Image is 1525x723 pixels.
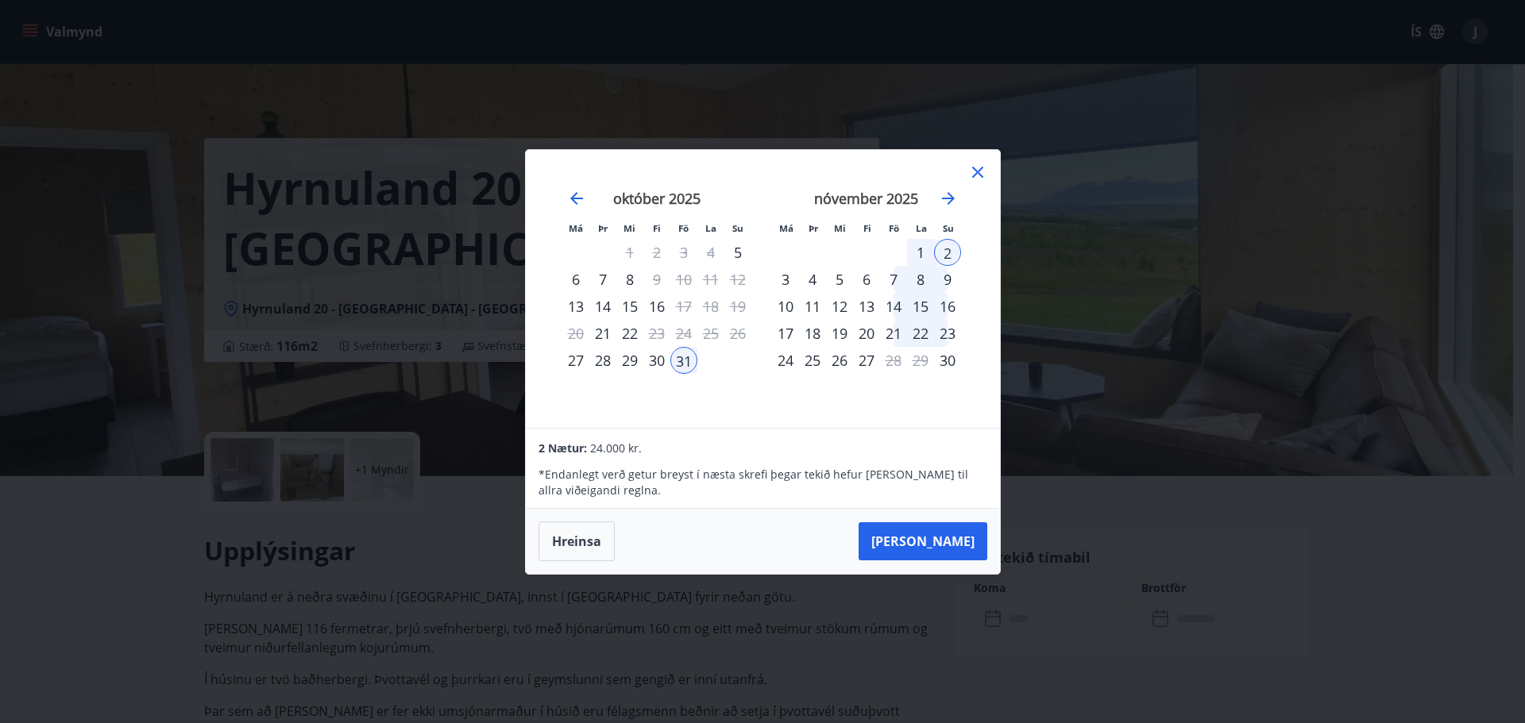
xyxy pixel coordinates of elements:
td: Not available. laugardagur, 11. október 2025 [697,266,724,293]
div: Aðeins innritun í boði [589,320,616,347]
small: Fi [653,222,661,234]
div: 15 [907,293,934,320]
td: Not available. miðvikudagur, 1. október 2025 [616,239,643,266]
td: Choose mánudagur, 24. nóvember 2025 as your check-in date. It’s available. [772,347,799,374]
td: Choose þriðjudagur, 21. október 2025 as your check-in date. It’s available. [589,320,616,347]
td: Not available. sunnudagur, 19. október 2025 [724,293,751,320]
div: Aðeins útritun í boði [670,293,697,320]
div: 19 [826,320,853,347]
td: Choose fimmtudagur, 13. nóvember 2025 as your check-in date. It’s available. [853,293,880,320]
td: Choose laugardagur, 22. nóvember 2025 as your check-in date. It’s available. [907,320,934,347]
td: Choose sunnudagur, 16. nóvember 2025 as your check-in date. It’s available. [934,293,961,320]
td: Choose laugardagur, 8. nóvember 2025 as your check-in date. It’s available. [907,266,934,293]
td: Selected. laugardagur, 1. nóvember 2025 [907,239,934,266]
td: Not available. laugardagur, 4. október 2025 [697,239,724,266]
div: 16 [934,293,961,320]
span: 24.000 kr. [590,440,642,456]
td: Choose föstudagur, 17. október 2025 as your check-in date. It’s available. [670,293,697,320]
td: Choose fimmtudagur, 27. nóvember 2025 as your check-in date. It’s available. [853,347,880,374]
small: Mi [624,222,635,234]
td: Choose föstudagur, 28. nóvember 2025 as your check-in date. It’s available. [880,347,907,374]
div: 21 [880,320,907,347]
div: 30 [643,347,670,374]
div: 12 [826,293,853,320]
div: Aðeins innritun í boði [562,293,589,320]
td: Choose sunnudagur, 30. nóvember 2025 as your check-in date. It’s available. [934,347,961,374]
div: 14 [589,293,616,320]
td: Not available. laugardagur, 25. október 2025 [697,320,724,347]
div: Aðeins innritun í boði [724,239,751,266]
td: Choose mánudagur, 10. nóvember 2025 as your check-in date. It’s available. [772,293,799,320]
div: 29 [616,347,643,374]
div: 5 [826,266,853,293]
div: 14 [880,293,907,320]
div: 28 [589,347,616,374]
button: Hreinsa [539,521,615,561]
div: 8 [907,266,934,293]
strong: nóvember 2025 [814,189,918,208]
td: Choose miðvikudagur, 12. nóvember 2025 as your check-in date. It’s available. [826,293,853,320]
div: 4 [799,266,826,293]
div: 22 [907,320,934,347]
div: Aðeins útritun í boði [643,320,670,347]
div: 20 [853,320,880,347]
td: Choose föstudagur, 21. nóvember 2025 as your check-in date. It’s available. [880,320,907,347]
div: 2 [934,239,961,266]
td: Not available. sunnudagur, 12. október 2025 [724,266,751,293]
td: Choose mánudagur, 6. október 2025 as your check-in date. It’s available. [562,266,589,293]
td: Choose fimmtudagur, 23. október 2025 as your check-in date. It’s available. [643,320,670,347]
small: Su [943,222,954,234]
td: Choose miðvikudagur, 29. október 2025 as your check-in date. It’s available. [616,347,643,374]
div: 1 [907,239,934,266]
div: 7 [880,266,907,293]
small: Má [779,222,793,234]
td: Not available. föstudagur, 24. október 2025 [670,320,697,347]
td: Not available. föstudagur, 3. október 2025 [670,239,697,266]
div: 18 [799,320,826,347]
div: 6 [853,266,880,293]
td: Not available. laugardagur, 29. nóvember 2025 [907,347,934,374]
td: Choose fimmtudagur, 9. október 2025 as your check-in date. It’s available. [643,266,670,293]
div: 9 [934,266,961,293]
button: [PERSON_NAME] [859,522,987,560]
div: 17 [772,320,799,347]
td: Choose þriðjudagur, 18. nóvember 2025 as your check-in date. It’s available. [799,320,826,347]
td: Choose þriðjudagur, 4. nóvember 2025 as your check-in date. It’s available. [799,266,826,293]
div: Aðeins útritun í boði [643,266,670,293]
small: Fi [863,222,871,234]
td: Choose mánudagur, 17. nóvember 2025 as your check-in date. It’s available. [772,320,799,347]
small: La [916,222,927,234]
div: 6 [562,266,589,293]
div: Aðeins innritun í boði [562,347,589,374]
small: La [705,222,716,234]
td: Choose miðvikudagur, 26. nóvember 2025 as your check-in date. It’s available. [826,347,853,374]
td: Choose föstudagur, 14. nóvember 2025 as your check-in date. It’s available. [880,293,907,320]
td: Choose sunnudagur, 5. október 2025 as your check-in date. It’s available. [724,239,751,266]
small: Þr [809,222,818,234]
div: 22 [616,320,643,347]
td: Choose miðvikudagur, 15. október 2025 as your check-in date. It’s available. [616,293,643,320]
small: Fö [889,222,899,234]
td: Choose mánudagur, 3. nóvember 2025 as your check-in date. It’s available. [772,266,799,293]
td: Choose þriðjudagur, 11. nóvember 2025 as your check-in date. It’s available. [799,293,826,320]
td: Choose laugardagur, 15. nóvember 2025 as your check-in date. It’s available. [907,293,934,320]
div: 3 [772,266,799,293]
div: Aðeins útritun í boði [880,347,907,374]
div: 31 [670,347,697,374]
div: 15 [616,293,643,320]
td: Selected as end date. sunnudagur, 2. nóvember 2025 [934,239,961,266]
td: Choose föstudagur, 7. nóvember 2025 as your check-in date. It’s available. [880,266,907,293]
td: Choose mánudagur, 27. október 2025 as your check-in date. It’s available. [562,347,589,374]
div: 13 [853,293,880,320]
td: Choose þriðjudagur, 14. október 2025 as your check-in date. It’s available. [589,293,616,320]
div: 16 [643,293,670,320]
p: * Endanlegt verð getur breyst í næsta skrefi þegar tekið hefur [PERSON_NAME] til allra viðeigandi... [539,467,986,498]
small: Fö [678,222,689,234]
td: Not available. sunnudagur, 26. október 2025 [724,320,751,347]
small: Mi [834,222,846,234]
td: Choose miðvikudagur, 8. október 2025 as your check-in date. It’s available. [616,266,643,293]
td: Choose þriðjudagur, 25. nóvember 2025 as your check-in date. It’s available. [799,347,826,374]
strong: október 2025 [613,189,701,208]
td: Not available. laugardagur, 18. október 2025 [697,293,724,320]
td: Choose mánudagur, 13. október 2025 as your check-in date. It’s available. [562,293,589,320]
